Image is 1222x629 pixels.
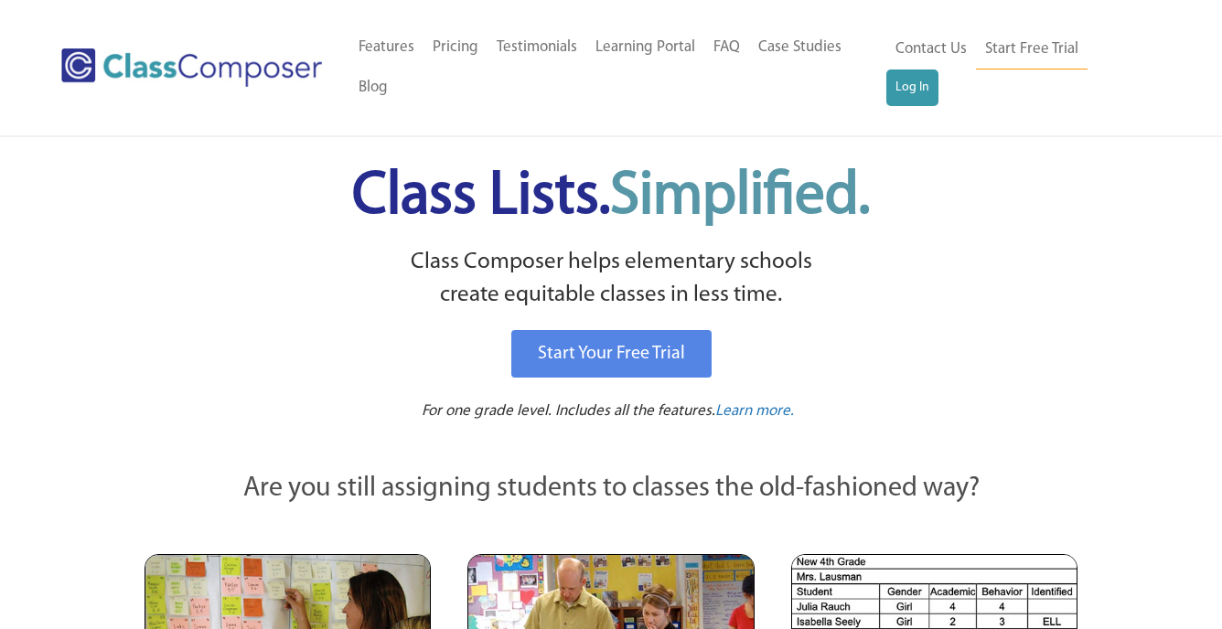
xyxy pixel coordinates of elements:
[423,27,488,68] a: Pricing
[142,246,1080,313] p: Class Composer helps elementary schools create equitable classes in less time.
[352,167,870,227] span: Class Lists.
[976,29,1088,70] a: Start Free Trial
[749,27,851,68] a: Case Studies
[610,167,870,227] span: Simplified.
[488,27,586,68] a: Testimonials
[61,48,323,87] img: Class Composer
[511,330,712,378] a: Start Your Free Trial
[704,27,749,68] a: FAQ
[349,68,397,108] a: Blog
[586,27,704,68] a: Learning Portal
[886,29,1148,106] nav: Header Menu
[538,345,685,363] span: Start Your Free Trial
[349,27,423,68] a: Features
[886,29,976,69] a: Contact Us
[422,403,715,419] span: For one grade level. Includes all the features.
[349,27,885,108] nav: Header Menu
[145,469,1077,509] p: Are you still assigning students to classes the old-fashioned way?
[715,403,794,419] span: Learn more.
[715,400,794,423] a: Learn more.
[886,69,938,106] a: Log In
